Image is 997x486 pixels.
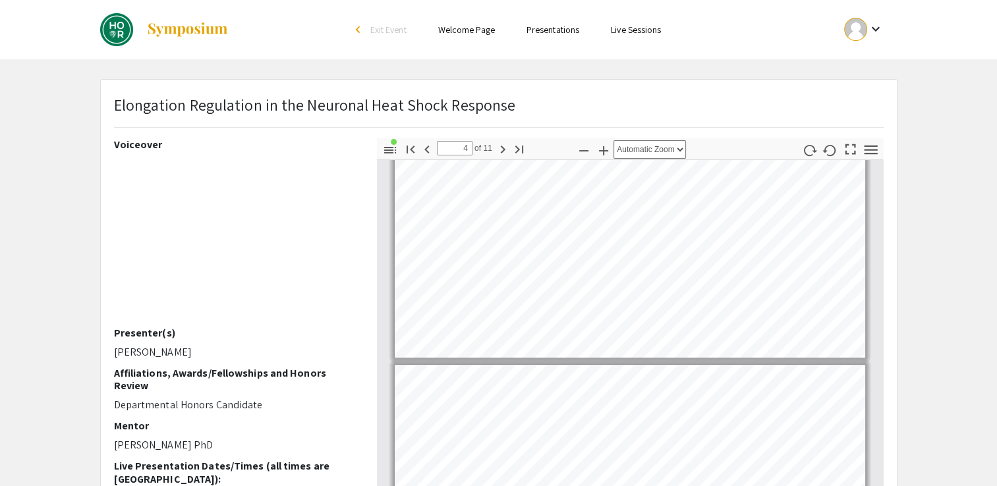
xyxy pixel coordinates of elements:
button: Rotate Counterclockwise [818,140,841,159]
div: Page 3 [389,88,871,364]
iframe: HOUR DREAMS Reflection Video [114,156,357,327]
h2: Affiliations, Awards/Fellowships and Honors Review [114,367,357,392]
button: Expand account dropdown [830,14,897,44]
iframe: Chat [10,427,56,476]
h2: Live Presentation Dates/Times (all times are [GEOGRAPHIC_DATA]): [114,460,357,485]
span: Exit Event [370,24,407,36]
a: Presentations [527,24,579,36]
button: Previous Page [416,139,438,158]
button: Go to First Page [399,139,422,158]
span: of 11 [472,141,493,155]
button: Zoom In [592,140,615,159]
span: Elongation Regulation in the Neuronal Heat Shock Response [114,94,516,115]
p: [PERSON_NAME] PhD [114,437,357,453]
h2: Mentor [114,419,357,432]
h2: Presenter(s) [114,327,357,339]
div: arrow_back_ios [356,26,364,34]
button: Switch to Presentation Mode [839,138,861,157]
select: Zoom [613,140,686,159]
button: Go to Last Page [508,139,530,158]
h2: Voiceover [114,138,357,151]
a: Welcome Page [438,24,495,36]
img: Symposium by ForagerOne [146,22,229,38]
button: Next Page [492,139,514,158]
mat-icon: Expand account dropdown [867,21,883,37]
p: [PERSON_NAME] [114,344,357,360]
button: Zoom Out [573,140,595,159]
a: DREAMS Spring 2025 [100,13,229,46]
button: Toggle Sidebar (document contains outline/attachments/layers) [379,140,401,159]
a: Live Sessions [611,24,661,36]
button: Tools [859,140,882,159]
button: Rotate Clockwise [798,140,820,159]
img: DREAMS Spring 2025 [100,13,133,46]
p: Departmental Honors Candidate [114,397,357,413]
input: Page [437,141,472,155]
